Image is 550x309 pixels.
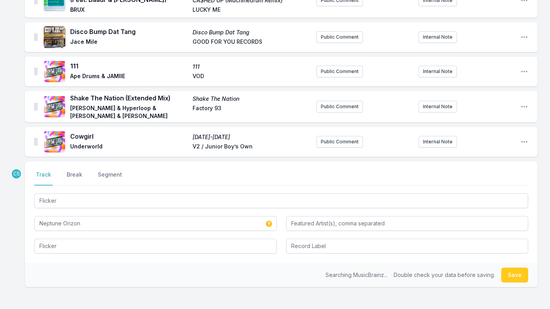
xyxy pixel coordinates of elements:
button: Public Comment [317,136,363,148]
img: Drag Handle [34,68,37,75]
span: 111 [70,61,188,71]
input: Track Title [34,193,528,208]
span: Underworld [70,143,188,152]
button: Internal Note [419,136,457,148]
img: 111 [44,61,65,82]
span: VOD [193,72,310,82]
span: Cowgirl [70,132,188,141]
span: Shake The Nation (Extended Mix) [70,93,188,103]
img: Drag Handle [34,103,37,111]
p: Candace Silva [11,168,22,179]
button: Internal Note [419,31,457,43]
img: Drag Handle [34,33,37,41]
button: Open playlist item options [520,68,528,75]
img: Drag Handle [34,138,37,146]
span: GOOD FOR YOU RECORDS [193,38,310,47]
button: Segment [96,171,124,186]
button: Open playlist item options [520,33,528,41]
span: Ape Drums & JAMIIE [70,72,188,82]
button: Open playlist item options [520,138,528,146]
span: Disco Bump Dat Tang [193,29,310,36]
span: BRUX [70,6,188,15]
span: Shake The Nation [193,95,310,103]
button: Internal Note [419,101,457,113]
span: V2 / Junior Boy’s Own [193,143,310,152]
img: Shake The Nation [44,96,65,118]
input: Record Label [286,239,529,254]
span: Jace Mile [70,38,188,47]
p: Searching MusicBrainz... [325,271,387,279]
button: Break [65,171,84,186]
img: 1992-2002 [44,131,65,153]
span: [DATE]-[DATE] [193,133,310,141]
button: Open playlist item options [520,103,528,111]
span: 111 [193,63,310,71]
button: Internal Note [419,66,457,77]
button: Public Comment [317,66,363,77]
input: Artist [34,216,277,231]
span: [PERSON_NAME] & Hyperloop & [PERSON_NAME] & [PERSON_NAME] [70,104,188,120]
span: Disco Bump Dat Tang [70,27,188,36]
img: Disco Bump Dat Tang [44,26,65,48]
input: Album Title [34,239,277,254]
button: Public Comment [317,31,363,43]
span: Factory 93 [193,104,310,120]
button: Save [501,268,528,282]
input: Featured Artist(s), comma separated [286,216,529,231]
button: Track [34,171,53,186]
span: LUCKY ME [193,6,310,15]
button: Public Comment [317,101,363,113]
span: Double check your data before saving. [394,271,495,278]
